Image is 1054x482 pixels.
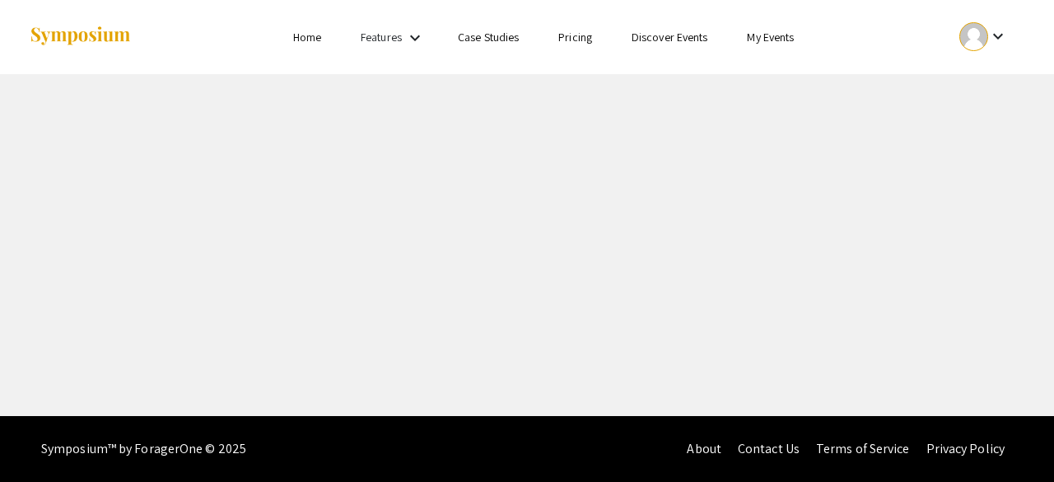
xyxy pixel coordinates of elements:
a: About [687,440,721,457]
img: Symposium by ForagerOne [29,26,132,48]
a: Privacy Policy [926,440,1005,457]
div: Symposium™ by ForagerOne © 2025 [41,416,246,482]
a: Pricing [558,30,592,44]
a: Contact Us [738,440,800,457]
a: Home [293,30,321,44]
a: Features [361,30,402,44]
a: My Events [747,30,794,44]
a: Discover Events [632,30,708,44]
a: Terms of Service [816,440,910,457]
mat-icon: Expand account dropdown [988,26,1008,46]
mat-icon: Expand Features list [405,28,425,48]
a: Case Studies [458,30,519,44]
iframe: Chat [12,408,70,470]
button: Expand account dropdown [942,18,1025,55]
